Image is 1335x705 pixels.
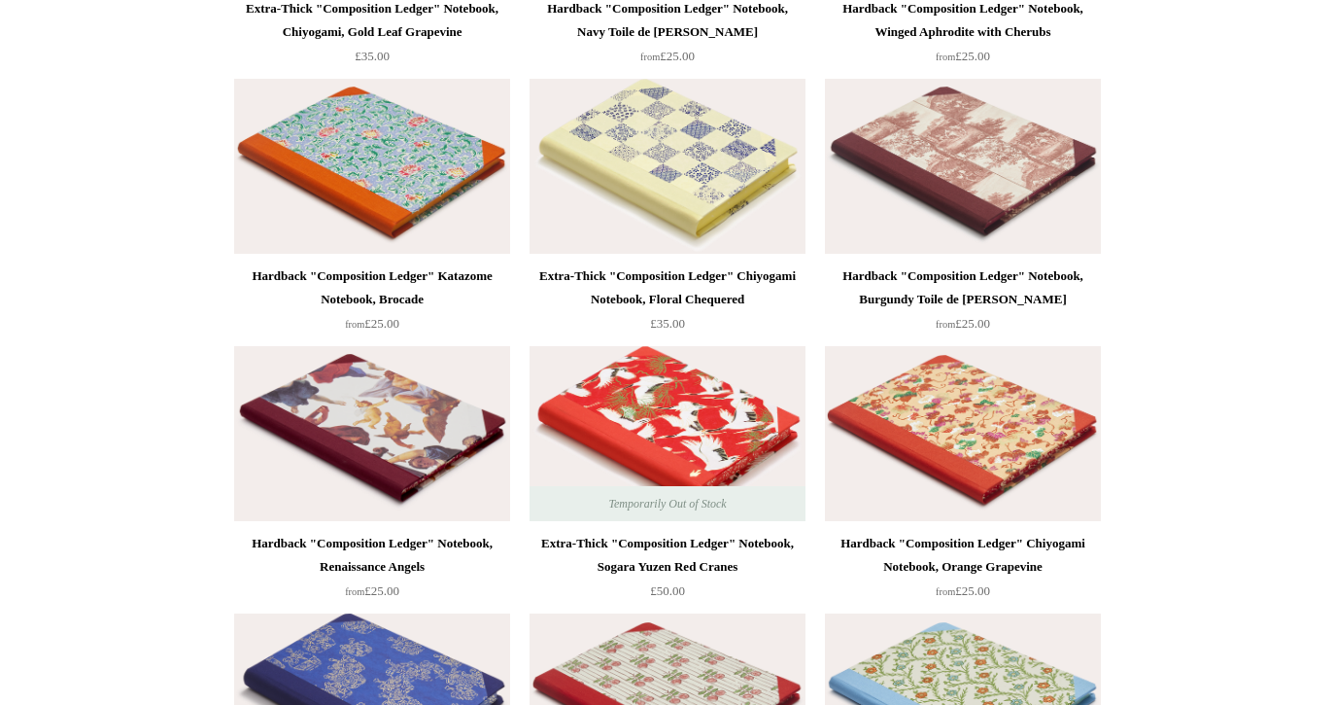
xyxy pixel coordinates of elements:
span: £35.00 [355,49,390,63]
span: £25.00 [936,316,990,331]
img: Hardback "Composition Ledger" Notebook, Renaissance Angels [234,346,510,521]
a: Hardback "Composition Ledger" Notebook, Renaissance Angels from£25.00 [234,532,510,612]
a: Hardback "Composition Ledger" Katazome Notebook, Brocade Hardback "Composition Ledger" Katazome N... [234,79,510,254]
a: Hardback "Composition Ledger" Katazome Notebook, Brocade from£25.00 [234,264,510,344]
span: £25.00 [936,583,990,598]
a: Extra-Thick "Composition Ledger" Notebook, Sogara Yuzen Red Cranes Extra-Thick "Composition Ledge... [530,346,805,521]
a: Extra-Thick "Composition Ledger" Chiyogami Notebook, Floral Chequered £35.00 [530,264,805,344]
a: Hardback "Composition Ledger" Notebook, Burgundy Toile de [PERSON_NAME] from£25.00 [825,264,1101,344]
img: Hardback "Composition Ledger" Katazome Notebook, Brocade [234,79,510,254]
img: Extra-Thick "Composition Ledger" Notebook, Sogara Yuzen Red Cranes [530,346,805,521]
span: £50.00 [650,583,685,598]
a: Hardback "Composition Ledger" Notebook, Burgundy Toile de Jouy Hardback "Composition Ledger" Note... [825,79,1101,254]
a: Hardback "Composition Ledger" Chiyogami Notebook, Orange Grapevine from£25.00 [825,532,1101,612]
a: Extra-Thick "Composition Ledger" Chiyogami Notebook, Floral Chequered Extra-Thick "Composition Le... [530,79,805,254]
a: Hardback "Composition Ledger" Chiyogami Notebook, Orange Grapevine Hardback "Composition Ledger" ... [825,346,1101,521]
div: Hardback "Composition Ledger" Notebook, Renaissance Angels [239,532,505,579]
span: from [345,319,364,330]
span: from [345,586,364,597]
a: Hardback "Composition Ledger" Notebook, Renaissance Angels Hardback "Composition Ledger" Notebook... [234,346,510,521]
div: Hardback "Composition Ledger" Chiyogami Notebook, Orange Grapevine [830,532,1096,579]
img: Hardback "Composition Ledger" Chiyogami Notebook, Orange Grapevine [825,346,1101,521]
span: £25.00 [936,49,990,63]
img: Extra-Thick "Composition Ledger" Chiyogami Notebook, Floral Chequered [530,79,805,254]
span: from [936,319,955,330]
div: Extra-Thick "Composition Ledger" Chiyogami Notebook, Floral Chequered [534,264,801,311]
span: £25.00 [345,583,399,598]
a: Extra-Thick "Composition Ledger" Notebook, Sogara Yuzen Red Cranes £50.00 [530,532,805,612]
div: Hardback "Composition Ledger" Katazome Notebook, Brocade [239,264,505,311]
span: Temporarily Out of Stock [589,486,745,521]
span: from [936,52,955,62]
span: £35.00 [650,316,685,331]
span: £25.00 [345,316,399,331]
span: from [640,52,660,62]
span: from [936,586,955,597]
div: Extra-Thick "Composition Ledger" Notebook, Sogara Yuzen Red Cranes [534,532,801,579]
img: Hardback "Composition Ledger" Notebook, Burgundy Toile de Jouy [825,79,1101,254]
span: £25.00 [640,49,695,63]
div: Hardback "Composition Ledger" Notebook, Burgundy Toile de [PERSON_NAME] [830,264,1096,311]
